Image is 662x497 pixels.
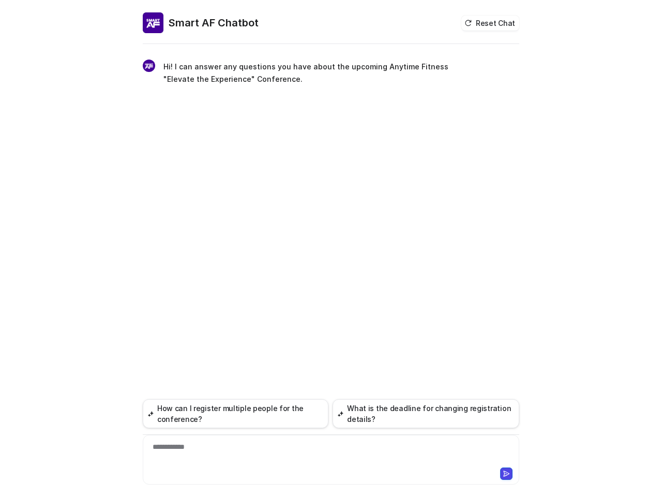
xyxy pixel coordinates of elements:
[143,60,155,72] img: Widget
[143,12,163,33] img: Widget
[169,16,259,30] h2: Smart AF Chatbot
[333,399,519,428] button: What is the deadline for changing registration details?
[163,61,466,85] p: Hi! I can answer any questions you have about the upcoming Anytime Fitness "Elevate the Experienc...
[461,16,519,31] button: Reset Chat
[143,399,328,428] button: How can I register multiple people for the conference?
